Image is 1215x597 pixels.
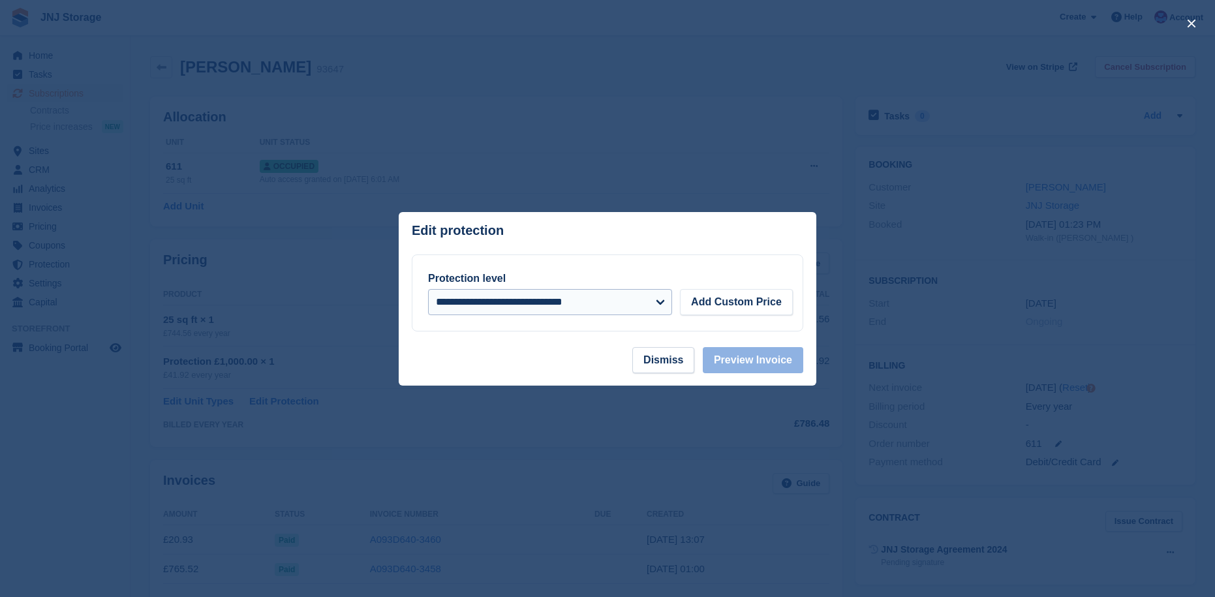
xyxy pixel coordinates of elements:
button: close [1181,13,1202,34]
label: Protection level [428,273,506,284]
button: Preview Invoice [703,347,803,373]
p: Edit protection [412,223,504,238]
button: Add Custom Price [680,289,793,315]
button: Dismiss [632,347,694,373]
